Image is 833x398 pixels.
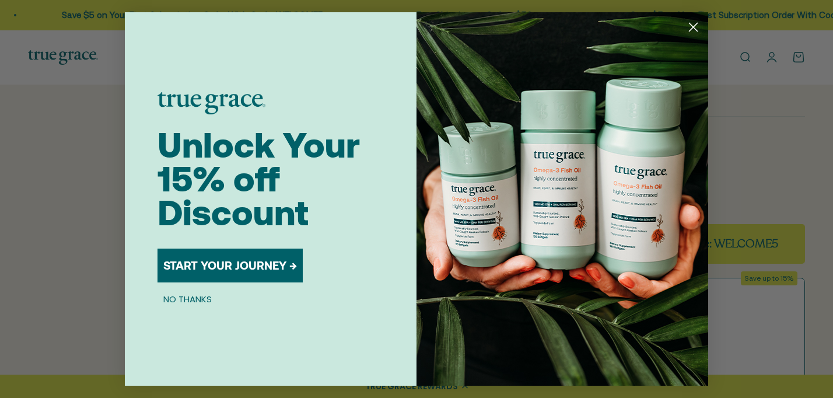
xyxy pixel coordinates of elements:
span: Unlock Your 15% off Discount [157,125,360,233]
button: START YOUR JOURNEY → [157,249,303,282]
img: logo placeholder [157,92,265,114]
img: 098727d5-50f8-4f9b-9554-844bb8da1403.jpeg [416,12,708,386]
button: NO THANKS [157,292,218,306]
button: Close dialog [683,17,703,37]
